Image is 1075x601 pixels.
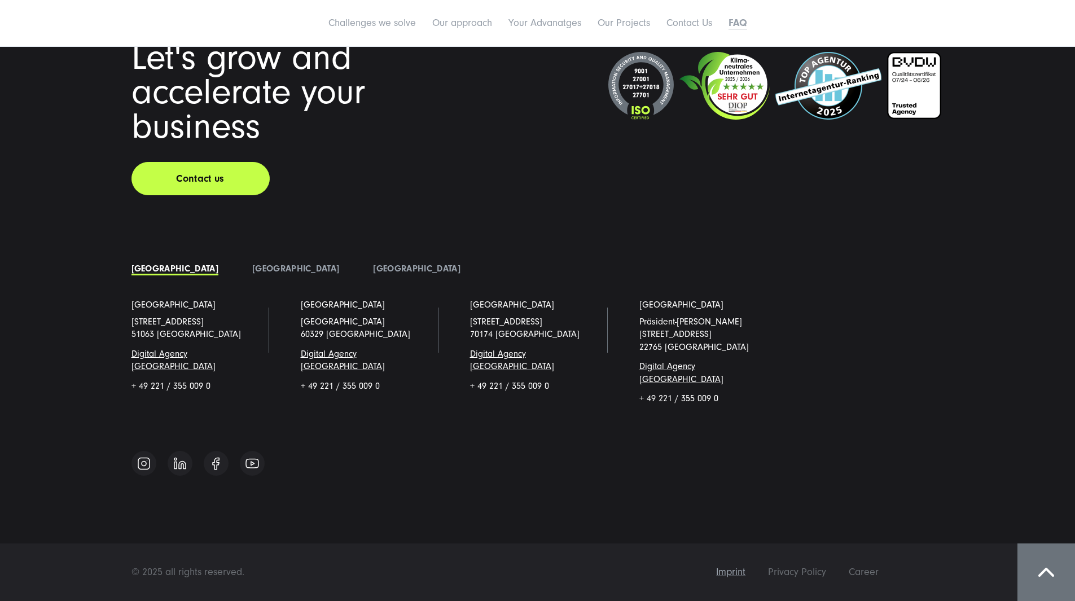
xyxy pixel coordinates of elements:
p: + 49 221 / 355 009 0 [639,392,775,405]
span: Präsident-[PERSON_NAME][STREET_ADDRESS] 22765 [GEOGRAPHIC_DATA] [639,317,749,352]
a: FAQ [729,17,747,29]
p: + 49 221 / 355 009 0 [131,380,267,392]
a: Digital Agency [GEOGRAPHIC_DATA] [470,349,554,371]
span: Let's grow and accelerate your business [131,37,365,147]
p: + 49 221 / 355 009 0 [301,380,436,392]
a: [GEOGRAPHIC_DATA] [252,264,339,274]
a: [GEOGRAPHIC_DATA] [131,299,216,311]
a: Digital Agency [GEOGRAPHIC_DATA] [301,349,385,371]
a: Digital Agency [GEOGRAPHIC_DATA] [131,349,216,371]
a: 70174 [GEOGRAPHIC_DATA] [470,329,580,339]
a: [GEOGRAPHIC_DATA] [301,299,385,311]
img: Follow us on Instagram [137,457,151,471]
p: [GEOGRAPHIC_DATA] 60329 [GEOGRAPHIC_DATA] [301,315,436,341]
img: Top Internetagentur und Full Service Digitalagentur SUNZINET - 2024 [775,52,881,120]
a: [STREET_ADDRESS] [470,317,542,327]
a: Digital Agency [GEOGRAPHIC_DATA] [639,361,723,384]
img: BVDW-Zertifizierung-Weiß [887,52,941,119]
a: Contact Us [666,17,712,29]
img: Klimaneutrales Unternehmen SUNZINET GmbH.svg [679,52,770,120]
a: Our Projects [598,17,650,29]
img: Follow us on Youtube [245,458,259,468]
p: + 49 221 / 355 009 0 [470,380,605,392]
p: [STREET_ADDRESS] 51063 [GEOGRAPHIC_DATA] [131,315,267,341]
a: [GEOGRAPHIC_DATA] [639,299,723,311]
span: © 2025 all rights reserved. [131,566,244,578]
a: [GEOGRAPHIC_DATA] [470,299,554,311]
span: Privacy Policy [768,566,826,578]
img: ISO-Seal 2024 [608,52,674,120]
span: Imprint [716,566,745,578]
a: [GEOGRAPHIC_DATA] [373,264,460,274]
a: Contact us [131,162,270,195]
a: Your Advanatges [508,17,581,29]
img: Follow us on Linkedin [174,457,186,470]
a: Our approach [432,17,492,29]
img: Follow us on Facebook [212,457,220,470]
a: [GEOGRAPHIC_DATA] [131,264,218,274]
a: Challenges we solve [328,17,416,29]
span: Career [849,566,879,578]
